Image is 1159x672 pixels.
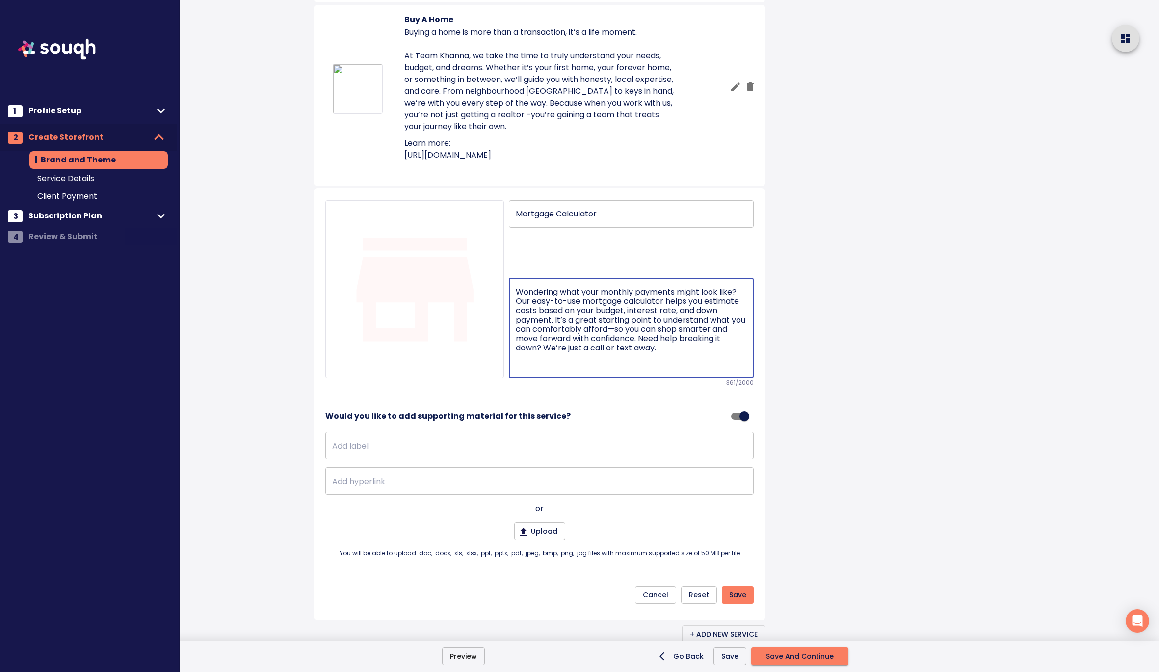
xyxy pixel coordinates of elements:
[28,131,149,144] span: Create Storefront
[325,432,754,459] input: Add label
[13,210,18,222] span: 3
[635,586,676,604] button: Cancel
[522,525,557,538] span: Upload
[314,5,765,186] div: Buy A HomeBuying a home is more than a transaction, it’s a life moment. At Team Khanna, we take t...
[766,650,834,663] span: Save And Continue
[314,5,765,186] div: Drag this service to reorder
[325,467,754,495] input: Add hyperlink
[658,647,708,666] button: Go Back
[509,200,754,228] input: Please enter each service name
[1126,609,1149,633] div: Open Intercom Messenger
[404,149,676,161] p: [URL][DOMAIN_NAME]
[325,409,571,423] h6: Would you like to add supporting material for this service?
[721,650,738,663] span: Save
[442,647,485,666] button: Preview
[326,201,503,378] img: placeholder
[751,647,848,666] button: Save And Continue
[29,171,168,187] div: Service Details
[643,589,668,601] span: Cancel
[404,137,676,149] p: Learn more:
[404,27,676,133] p: Buying a home is more than a transaction, it’s a life moment. At Team Khanna, we take the time to...
[28,104,153,118] span: Profile Setup
[520,528,527,536] img: Icon%20material-file-upload.png
[450,652,477,661] span: Preview
[514,522,565,540] span: Upload
[340,548,740,558] span: You will be able to upload .doc, .docx, .xls, .xlsx, .ppt, .pptx, .pdf, .jpeg, .bmp, .png, .jpg f...
[37,190,160,202] span: Client Payment
[13,105,16,117] span: 1
[28,209,153,223] span: Subscription Plan
[729,589,746,601] span: Save
[29,188,168,204] div: Client Payment
[726,378,754,387] p: 361 /2000
[661,651,704,661] span: Go Back
[13,132,18,144] span: 2
[37,153,160,167] span: Brand and Theme
[333,64,383,114] img: 703a7eb1-ac12-4d01-ab0f-fff94abec3bc
[535,503,544,514] p: or
[516,287,747,370] textarea: Wondering what your monthly payments might look like? Our easy-to-use mortgage calculator helps y...
[37,173,160,185] span: Service Details
[404,13,676,27] h6: Buy A Home
[1112,25,1139,52] button: home
[29,151,168,169] div: Brand and Theme
[681,586,717,604] button: Reset
[689,589,709,601] span: Reset
[713,647,746,666] button: Save
[722,586,754,604] button: Save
